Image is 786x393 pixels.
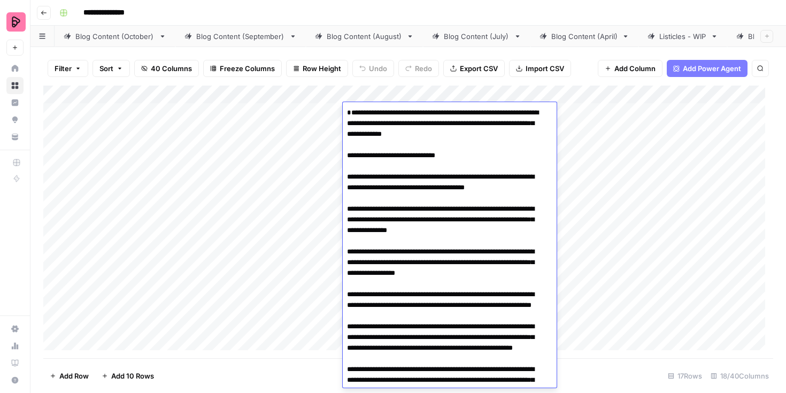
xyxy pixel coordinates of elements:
[55,26,175,47] a: Blog Content (October)
[151,63,192,74] span: 40 Columns
[683,63,741,74] span: Add Power Agent
[659,31,706,42] div: Listicles - WIP
[6,355,24,372] a: Learning Hub
[614,63,656,74] span: Add Column
[6,9,24,35] button: Workspace: Preply
[530,26,638,47] a: Blog Content (April)
[43,367,95,384] button: Add Row
[55,63,72,74] span: Filter
[6,372,24,389] button: Help + Support
[509,60,571,77] button: Import CSV
[6,337,24,355] a: Usage
[93,60,130,77] button: Sort
[95,367,160,384] button: Add 10 Rows
[6,111,24,128] a: Opportunities
[175,26,306,47] a: Blog Content (September)
[59,371,89,381] span: Add Row
[706,367,773,384] div: 18/40 Columns
[48,60,88,77] button: Filter
[134,60,199,77] button: 40 Columns
[423,26,530,47] a: Blog Content (July)
[667,60,748,77] button: Add Power Agent
[460,63,498,74] span: Export CSV
[664,367,706,384] div: 17 Rows
[369,63,387,74] span: Undo
[220,63,275,74] span: Freeze Columns
[638,26,727,47] a: Listicles - WIP
[6,94,24,111] a: Insights
[196,31,285,42] div: Blog Content (September)
[111,371,154,381] span: Add 10 Rows
[444,31,510,42] div: Blog Content (July)
[286,60,348,77] button: Row Height
[598,60,662,77] button: Add Column
[6,128,24,145] a: Your Data
[352,60,394,77] button: Undo
[99,63,113,74] span: Sort
[6,320,24,337] a: Settings
[526,63,564,74] span: Import CSV
[398,60,439,77] button: Redo
[327,31,402,42] div: Blog Content (August)
[203,60,282,77] button: Freeze Columns
[415,63,432,74] span: Redo
[551,31,618,42] div: Blog Content (April)
[443,60,505,77] button: Export CSV
[75,31,155,42] div: Blog Content (October)
[306,26,423,47] a: Blog Content (August)
[6,12,26,32] img: Preply Logo
[6,60,24,77] a: Home
[303,63,341,74] span: Row Height
[6,77,24,94] a: Browse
